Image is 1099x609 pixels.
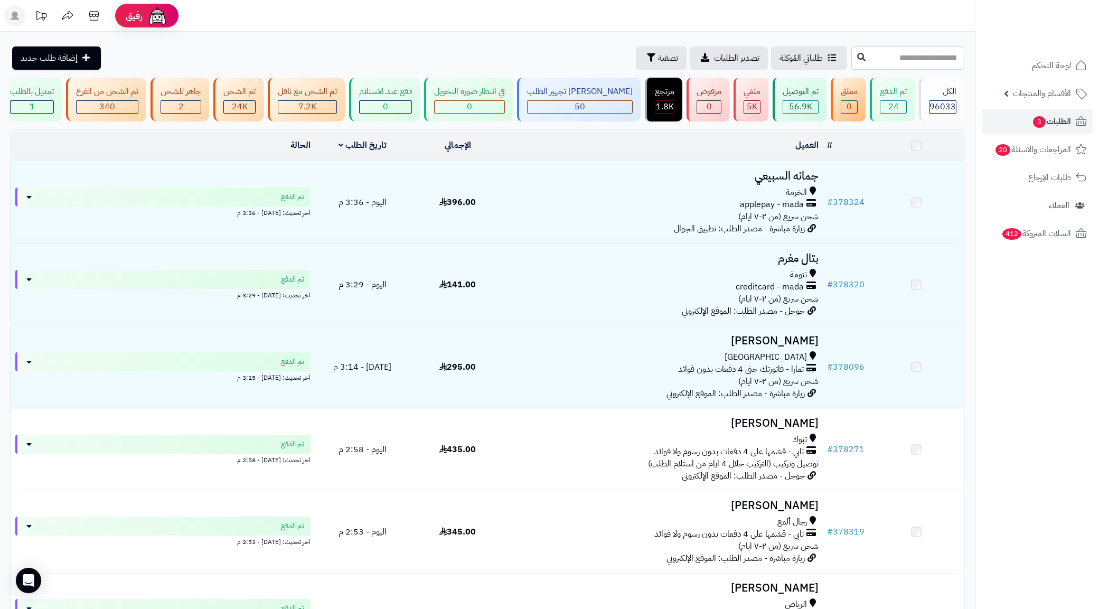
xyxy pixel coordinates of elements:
[827,361,833,373] span: #
[10,86,54,98] div: تعديل بالطلب
[777,516,807,528] span: رجال ألمع
[15,207,311,218] div: اخر تحديث: [DATE] - 3:36 م
[232,100,248,113] span: 24K
[738,210,819,223] span: شحن سريع (من ٢-٧ ايام)
[528,101,632,113] div: 50
[510,335,819,347] h3: [PERSON_NAME]
[15,536,311,547] div: اخر تحديث: [DATE] - 2:53 م
[281,274,304,285] span: تم الدفع
[790,269,807,281] span: تنومة
[179,100,184,113] span: 2
[827,526,865,538] a: #378319
[792,434,807,446] span: تبوك
[841,86,858,98] div: معلق
[779,52,823,64] span: طلباتي المُوكلة
[684,78,731,121] a: مرفوض 0
[1027,25,1089,47] img: logo-2.png
[682,305,805,317] span: جوجل - مصدر الطلب: الموقع الإلكتروني
[126,10,143,22] span: رفيق
[281,439,304,449] span: تم الدفع
[439,278,476,291] span: 141.00
[510,500,819,512] h3: [PERSON_NAME]
[648,457,819,470] span: توصيل وتركيب (التركيب خلال 4 ايام من استلام الطلب)
[281,521,304,531] span: تم الدفع
[266,78,347,121] a: تم الشحن مع ناقل 7.2K
[435,101,504,113] div: 0
[339,278,387,291] span: اليوم - 3:29 م
[278,86,337,98] div: تم الشحن مع ناقل
[1032,58,1071,73] span: لوحة التحكم
[510,252,819,265] h3: بتال مغرم
[16,568,41,593] div: Open Intercom Messenger
[439,361,476,373] span: 295.00
[740,199,804,211] span: applepay - mada
[929,100,956,113] span: 96033
[278,101,336,113] div: 7222
[636,46,687,70] button: تصفية
[339,139,387,152] a: تاريخ الطلب
[515,78,643,121] a: [PERSON_NAME] تجهيز الطلب 50
[744,101,760,113] div: 4993
[1002,228,1022,240] span: 412
[982,109,1093,134] a: الطلبات3
[736,281,804,293] span: creditcard - mada
[28,5,54,29] a: تحديثات المنصة
[738,293,819,305] span: شحن سريع (من ٢-٧ ايام)
[880,86,907,98] div: تم الدفع
[1032,114,1071,129] span: الطلبات
[827,443,833,456] span: #
[707,100,712,113] span: 0
[77,101,138,113] div: 340
[786,186,807,199] span: الخرمة
[298,100,316,113] span: 7.2K
[30,100,35,113] span: 1
[827,196,833,209] span: #
[656,100,674,113] span: 1.8K
[1049,198,1069,213] span: العملاء
[827,443,865,456] a: #378271
[11,101,53,113] div: 1
[738,375,819,388] span: شحن سريع (من ٢-٧ ايام)
[339,196,387,209] span: اليوم - 3:36 م
[1033,116,1046,128] span: 3
[929,86,956,98] div: الكل
[789,100,812,113] span: 56.9K
[510,582,819,594] h3: [PERSON_NAME]
[697,101,721,113] div: 0
[995,144,1011,156] span: 20
[771,46,847,70] a: طلباتي المُوكلة
[347,78,422,121] a: دفع عند الاستلام 0
[731,78,771,121] a: ملغي 5K
[510,170,819,182] h3: جمانه السبيعي
[281,192,304,202] span: تم الدفع
[99,100,115,113] span: 340
[827,278,865,291] a: #378320
[21,52,78,64] span: إضافة طلب جديد
[333,361,391,373] span: [DATE] - 3:14 م
[771,78,829,121] a: تم التوصيل 56.9K
[654,446,804,458] span: تابي - قسّمها على 4 دفعات بدون رسوم ولا فوائد
[467,100,472,113] span: 0
[783,101,818,113] div: 56909
[747,100,757,113] span: 5K
[339,443,387,456] span: اليوم - 2:58 م
[827,361,865,373] a: #378096
[223,86,256,98] div: تم الشحن
[148,78,211,121] a: جاهز للشحن 2
[439,526,476,538] span: 345.00
[725,351,807,363] span: [GEOGRAPHIC_DATA]
[360,101,411,113] div: 0
[15,454,311,465] div: اخر تحديث: [DATE] - 2:58 م
[982,137,1093,162] a: المراجعات والأسئلة20
[76,86,138,98] div: تم الشحن من الفرع
[434,86,505,98] div: في انتظار صورة التحويل
[847,100,852,113] span: 0
[827,139,832,152] a: #
[697,86,721,98] div: مرفوض
[290,139,311,152] a: الحالة
[994,142,1071,157] span: المراجعات والأسئلة
[714,52,759,64] span: تصدير الطلبات
[829,78,868,121] a: معلق 0
[224,101,255,113] div: 24029
[744,86,760,98] div: ملغي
